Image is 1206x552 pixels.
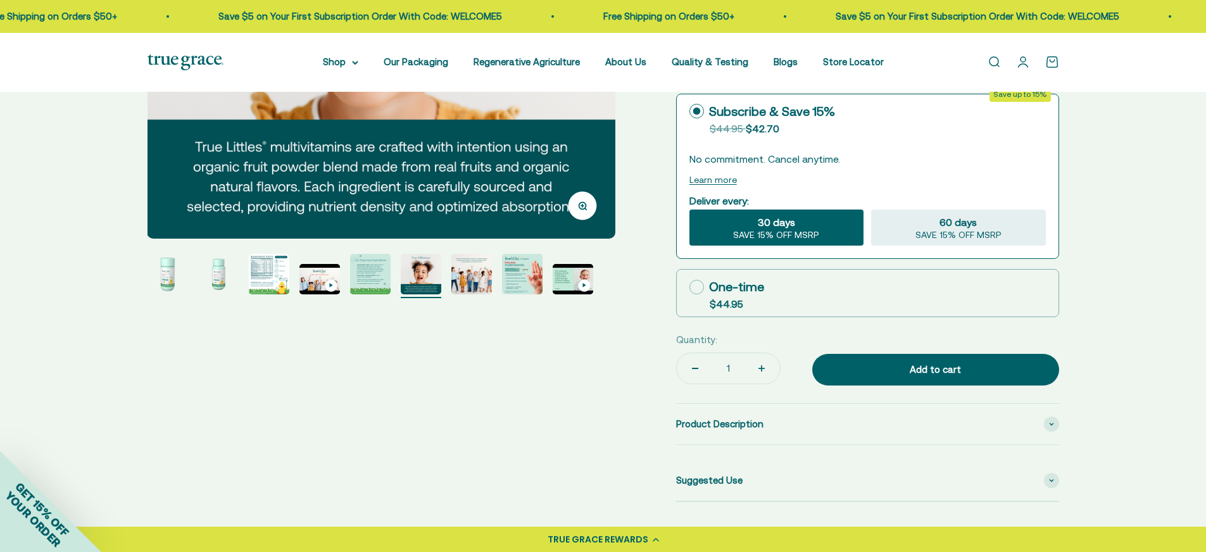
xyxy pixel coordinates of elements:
[676,417,763,432] span: Product Description
[148,254,188,294] img: True Littles® Daily Kids Multivitamin
[502,254,543,298] button: Go to item 8
[249,254,289,294] img: True Littles® Daily Kids Multivitamin
[602,11,733,22] a: Free Shipping on Orders $50+
[217,9,501,24] p: Save $5 on Your First Subscription Order With Code: WELCOME5
[401,254,441,298] button: Go to item 6
[198,254,239,298] button: Go to item 2
[148,254,188,298] button: Go to item 1
[249,254,289,298] button: Go to item 3
[13,480,72,539] span: GET 15% OFF
[323,54,358,70] summary: Shop
[676,473,743,488] span: Suggested Use
[350,254,391,294] img: True Littles® Daily Kids Multivitamin
[834,9,1118,24] p: Save $5 on Your First Subscription Order With Code: WELCOME5
[553,264,593,298] button: Go to item 9
[672,56,748,67] a: Quality & Testing
[774,56,798,67] a: Blogs
[676,404,1059,444] summary: Product Description
[812,354,1059,386] button: Add to cart
[350,254,391,298] button: Go to item 5
[677,353,713,384] button: Decrease quantity
[548,533,648,546] div: TRUE GRACE REWARDS
[605,56,646,67] a: About Us
[401,254,441,294] img: True Littles® Daily Kids Multivitamin
[676,460,1059,501] summary: Suggested Use
[384,56,448,67] a: Our Packaging
[743,353,780,384] button: Increase quantity
[474,56,580,67] a: Regenerative Agriculture
[823,56,884,67] a: Store Locator
[3,489,63,549] span: YOUR ORDER
[502,254,543,294] img: True Littles® Daily Kids Multivitamin
[451,254,492,298] button: Go to item 7
[198,254,239,294] img: True Littles® Daily Kids Multivitamin
[676,332,717,348] label: Quantity:
[299,264,340,298] button: Go to item 4
[451,254,492,294] img: True Littles® Daily Kids Multivitamin
[838,362,1034,377] div: Add to cart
